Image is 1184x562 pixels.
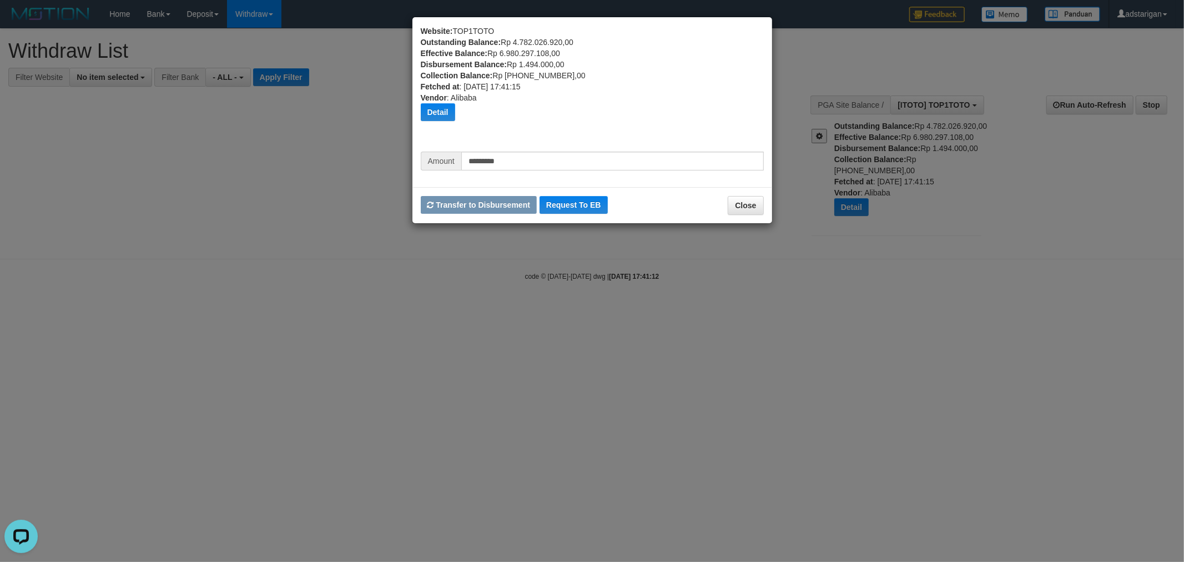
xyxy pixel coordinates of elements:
[421,27,453,36] b: Website:
[421,38,501,47] b: Outstanding Balance:
[421,71,493,80] b: Collection Balance:
[421,196,537,214] button: Transfer to Disbursement
[728,196,763,215] button: Close
[421,93,447,102] b: Vendor
[421,103,455,121] button: Detail
[421,26,764,152] div: TOP1TOTO Rp 4.782.026.920,00 Rp 6.980.297.108,00 Rp 1.494.000,00 Rp [PHONE_NUMBER],00 : [DATE] 17...
[421,152,461,170] span: Amount
[540,196,608,214] button: Request To EB
[421,60,507,69] b: Disbursement Balance:
[4,4,38,38] button: Open LiveChat chat widget
[421,49,488,58] b: Effective Balance:
[421,82,460,91] b: Fetched at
